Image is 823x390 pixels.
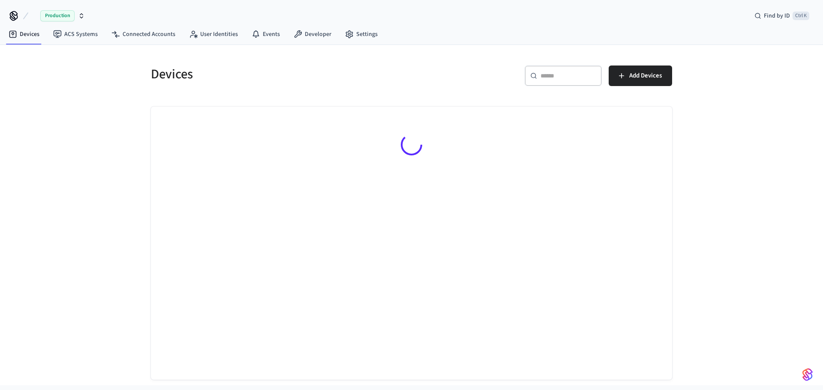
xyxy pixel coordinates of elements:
[182,27,245,42] a: User Identities
[629,70,662,81] span: Add Devices
[151,65,406,83] h5: Devices
[287,27,338,42] a: Developer
[748,8,816,24] div: Find by IDCtrl K
[802,368,813,381] img: SeamLogoGradient.69752ec5.svg
[764,12,790,20] span: Find by ID
[609,65,672,86] button: Add Devices
[793,12,809,20] span: Ctrl K
[245,27,287,42] a: Events
[2,27,46,42] a: Devices
[46,27,105,42] a: ACS Systems
[338,27,384,42] a: Settings
[105,27,182,42] a: Connected Accounts
[40,10,75,21] span: Production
